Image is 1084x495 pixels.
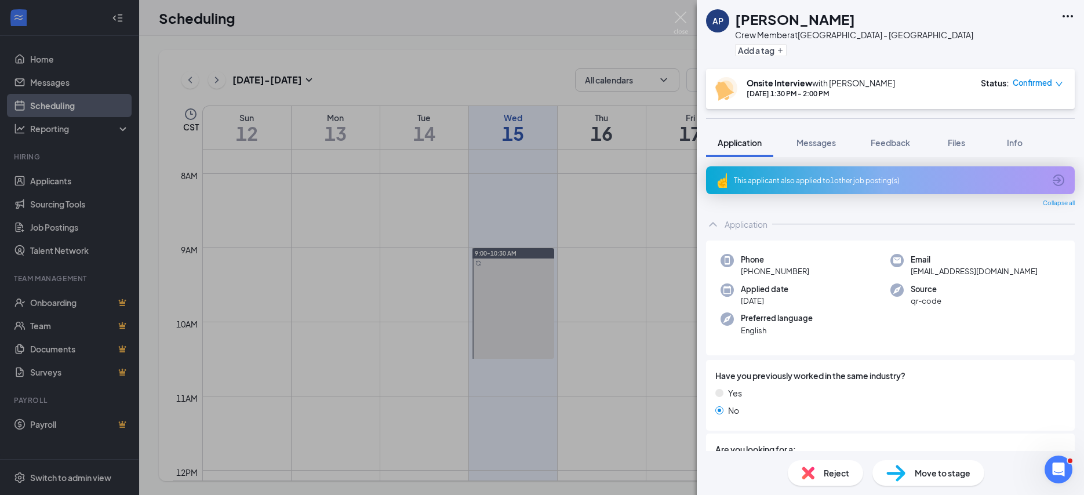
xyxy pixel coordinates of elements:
[715,369,905,382] span: Have you previously worked in the same industry?
[741,254,809,265] span: Phone
[796,137,836,148] span: Messages
[911,295,941,307] span: qr-code
[777,47,784,54] svg: Plus
[728,387,742,399] span: Yes
[741,295,788,307] span: [DATE]
[911,254,1038,265] span: Email
[747,78,812,88] b: Onsite Interview
[735,9,855,29] h1: [PERSON_NAME]
[734,176,1045,185] div: This applicant also applied to 1 other job posting(s)
[1013,77,1052,89] span: Confirmed
[981,77,1009,89] div: Status :
[747,89,895,99] div: [DATE] 1:30 PM - 2:00 PM
[741,283,788,295] span: Applied date
[718,137,762,148] span: Application
[715,443,796,456] span: Are you looking for a:
[1061,9,1075,23] svg: Ellipses
[741,312,813,324] span: Preferred language
[725,219,767,230] div: Application
[712,15,723,27] div: AP
[706,217,720,231] svg: ChevronUp
[911,265,1038,277] span: [EMAIL_ADDRESS][DOMAIN_NAME]
[911,283,941,295] span: Source
[948,137,965,148] span: Files
[1043,199,1075,208] span: Collapse all
[824,467,849,479] span: Reject
[728,404,739,417] span: No
[1045,456,1072,483] iframe: Intercom live chat
[741,325,813,336] span: English
[1055,80,1063,88] span: down
[735,29,973,41] div: Crew Member at [GEOGRAPHIC_DATA] - [GEOGRAPHIC_DATA]
[747,77,895,89] div: with [PERSON_NAME]
[871,137,910,148] span: Feedback
[1052,173,1065,187] svg: ArrowCircle
[1007,137,1023,148] span: Info
[735,44,787,56] button: PlusAdd a tag
[741,265,809,277] span: [PHONE_NUMBER]
[915,467,970,479] span: Move to stage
